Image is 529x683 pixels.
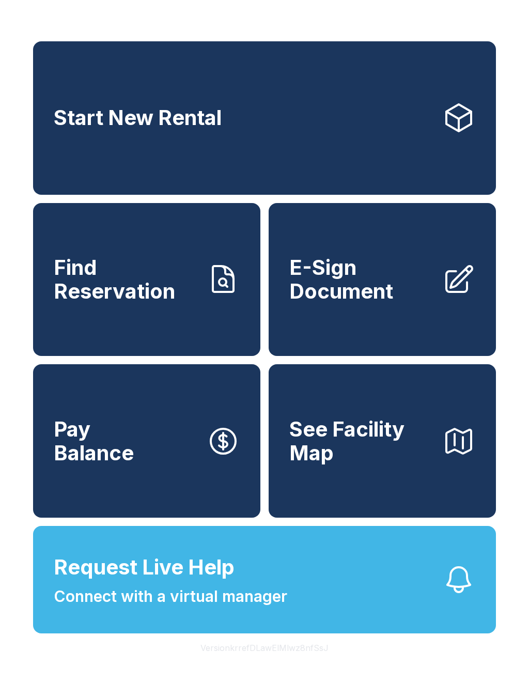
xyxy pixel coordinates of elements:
[289,417,434,464] span: See Facility Map
[269,364,496,518] button: See Facility Map
[33,364,260,518] button: PayBalance
[289,256,434,303] span: E-Sign Document
[54,417,134,464] span: Pay Balance
[269,203,496,356] a: E-Sign Document
[54,106,222,130] span: Start New Rental
[192,633,337,662] button: VersionkrrefDLawElMlwz8nfSsJ
[54,256,198,303] span: Find Reservation
[33,203,260,356] a: Find Reservation
[33,41,496,195] a: Start New Rental
[54,552,235,583] span: Request Live Help
[33,526,496,633] button: Request Live HelpConnect with a virtual manager
[54,585,287,608] span: Connect with a virtual manager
